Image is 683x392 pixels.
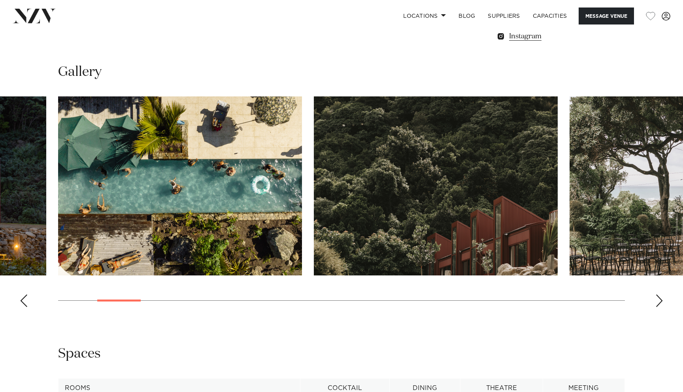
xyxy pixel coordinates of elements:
[481,8,526,24] a: SUPPLIERS
[58,63,102,81] h2: Gallery
[13,9,56,23] img: nzv-logo.png
[58,345,101,363] h2: Spaces
[314,96,558,275] swiper-slide: 4 / 29
[496,31,625,42] a: Instagram
[452,8,481,24] a: BLOG
[58,96,302,275] swiper-slide: 3 / 29
[526,8,574,24] a: Capacities
[579,8,634,24] button: Message Venue
[397,8,452,24] a: Locations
